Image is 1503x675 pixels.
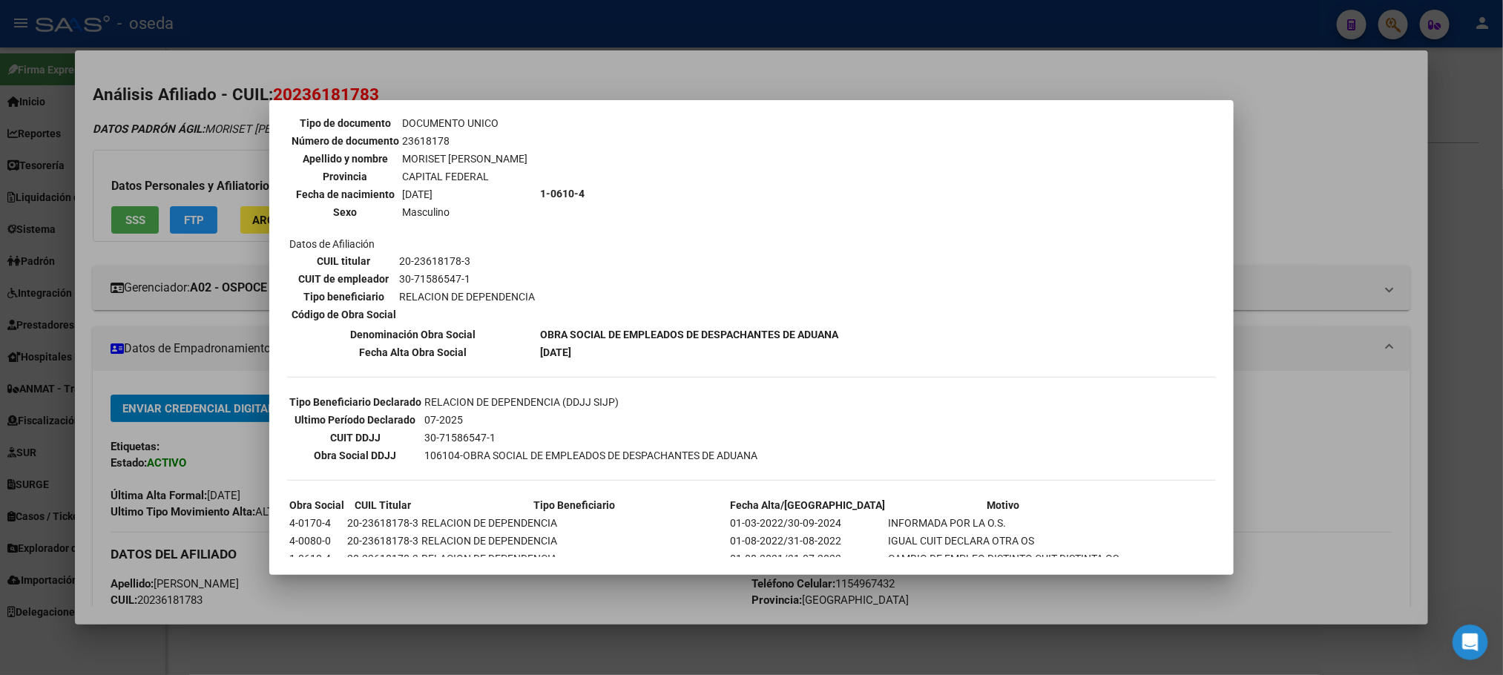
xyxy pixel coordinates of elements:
[289,62,538,325] td: Datos personales Datos de Afiliación
[729,497,886,513] th: Fecha Alta/[GEOGRAPHIC_DATA]
[421,515,728,531] td: RELACION DE DEPENDENCIA
[398,271,536,287] td: 30-71586547-1
[289,412,422,428] th: Ultimo Período Declarado
[289,515,345,531] td: 4-0170-4
[729,515,886,531] td: 01-03-2022/30-09-2024
[401,133,528,149] td: 23618178
[289,326,538,343] th: Denominación Obra Social
[289,394,422,410] th: Tipo Beneficiario Declarado
[291,168,400,185] th: Provincia
[401,168,528,185] td: CAPITAL FEDERAL
[291,289,397,305] th: Tipo beneficiario
[291,253,397,269] th: CUIL titular
[291,151,400,167] th: Apellido y nombre
[887,515,1119,531] td: INFORMADA POR LA O.S.
[421,497,728,513] th: Tipo Beneficiario
[729,533,886,549] td: 01-08-2022/31-08-2022
[289,429,422,446] th: CUIT DDJJ
[289,550,345,567] td: 1-0610-4
[401,186,528,202] td: [DATE]
[289,344,538,360] th: Fecha Alta Obra Social
[291,115,400,131] th: Tipo de documento
[540,346,571,358] b: [DATE]
[424,412,758,428] td: 07-2025
[424,429,758,446] td: 30-71586547-1
[289,533,345,549] td: 4-0080-0
[887,550,1119,567] td: CAMBIO DE EMPLEO DISTINTO CUIT DISTINTA OS
[540,329,838,340] b: OBRA SOCIAL DE EMPLEADOS DE DESPACHANTES DE ADUANA
[346,533,419,549] td: 20-23618178-3
[401,115,528,131] td: DOCUMENTO UNICO
[291,186,400,202] th: Fecha de nacimiento
[346,497,419,513] th: CUIL Titular
[398,289,536,305] td: RELACION DE DEPENDENCIA
[424,394,758,410] td: RELACION DE DEPENDENCIA (DDJJ SIJP)
[1453,625,1488,660] iframe: Intercom live chat
[887,497,1119,513] th: Motivo
[887,533,1119,549] td: IGUAL CUIT DECLARA OTRA OS
[424,447,758,464] td: 106104-OBRA SOCIAL DE EMPLEADOS DE DESPACHANTES DE ADUANA
[398,253,536,269] td: 20-23618178-3
[291,306,397,323] th: Código de Obra Social
[401,151,528,167] td: MORISET [PERSON_NAME]
[291,271,397,287] th: CUIT de empleador
[346,550,419,567] td: 20-23618178-3
[401,204,528,220] td: Masculino
[289,447,422,464] th: Obra Social DDJJ
[421,533,728,549] td: RELACION DE DEPENDENCIA
[540,188,585,200] b: 1-0610-4
[289,497,345,513] th: Obra Social
[291,204,400,220] th: Sexo
[346,515,419,531] td: 20-23618178-3
[729,550,886,567] td: 01-08-2021/31-07-2022
[421,550,728,567] td: RELACION DE DEPENDENCIA
[291,133,400,149] th: Número de documento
